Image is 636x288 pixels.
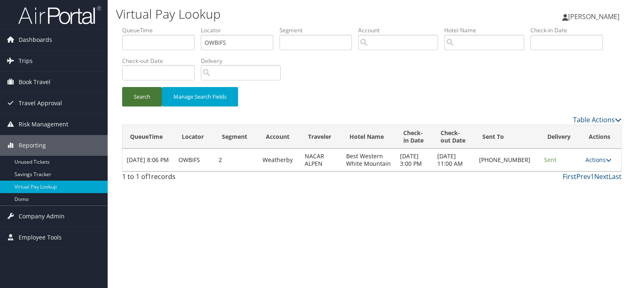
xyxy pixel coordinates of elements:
th: Account: activate to sort column ascending [258,125,300,149]
img: airportal-logo.png [18,5,101,25]
td: Weatherby [258,149,300,171]
label: Check-in Date [530,26,609,34]
td: Best Western White Mountain [342,149,396,171]
td: [PHONE_NUMBER] [475,149,540,171]
span: Company Admin [19,206,65,227]
td: OWBIFS [174,149,214,171]
a: Table Actions [573,115,622,124]
h1: Virtual Pay Lookup [116,5,457,23]
span: [PERSON_NAME] [568,12,619,21]
span: Travel Approval [19,93,62,114]
span: Dashboards [19,29,52,50]
a: Prev [576,172,590,181]
label: Segment [279,26,358,34]
div: 1 to 1 of records [122,172,238,186]
label: QueueTime [122,26,201,34]
button: Search [122,87,162,106]
label: Check-out Date [122,57,201,65]
span: Trips [19,51,33,71]
th: Traveler: activate to sort column ascending [301,125,342,149]
a: 1 [590,172,594,181]
span: Book Travel [19,72,51,92]
th: QueueTime: activate to sort column ascending [123,125,174,149]
span: Reporting [19,135,46,156]
label: Account [358,26,444,34]
span: 1 [147,172,151,181]
a: First [563,172,576,181]
th: Segment: activate to sort column ascending [214,125,258,149]
a: [PERSON_NAME] [562,4,628,29]
label: Locator [201,26,279,34]
td: 2 [214,149,258,171]
a: Actions [585,156,612,164]
th: Hotel Name: activate to sort column ascending [342,125,396,149]
button: Manage Search Fields [162,87,238,106]
th: Check-out Date: activate to sort column ascending [433,125,475,149]
th: Check-in Date: activate to sort column ascending [396,125,434,149]
label: Delivery [201,57,287,65]
span: Risk Management [19,114,68,135]
th: Locator: activate to sort column ascending [174,125,214,149]
th: Actions [581,125,621,149]
span: Sent [544,156,556,164]
a: Last [609,172,622,181]
th: Delivery: activate to sort column ascending [540,125,581,149]
td: [DATE] 11:00 AM [433,149,475,171]
label: Hotel Name [444,26,530,34]
th: Sent To: activate to sort column ascending [475,125,540,149]
td: NACAR ALPEN [301,149,342,171]
span: Employee Tools [19,227,62,248]
td: [DATE] 8:06 PM [123,149,174,171]
td: [DATE] 3:00 PM [396,149,434,171]
a: Next [594,172,609,181]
